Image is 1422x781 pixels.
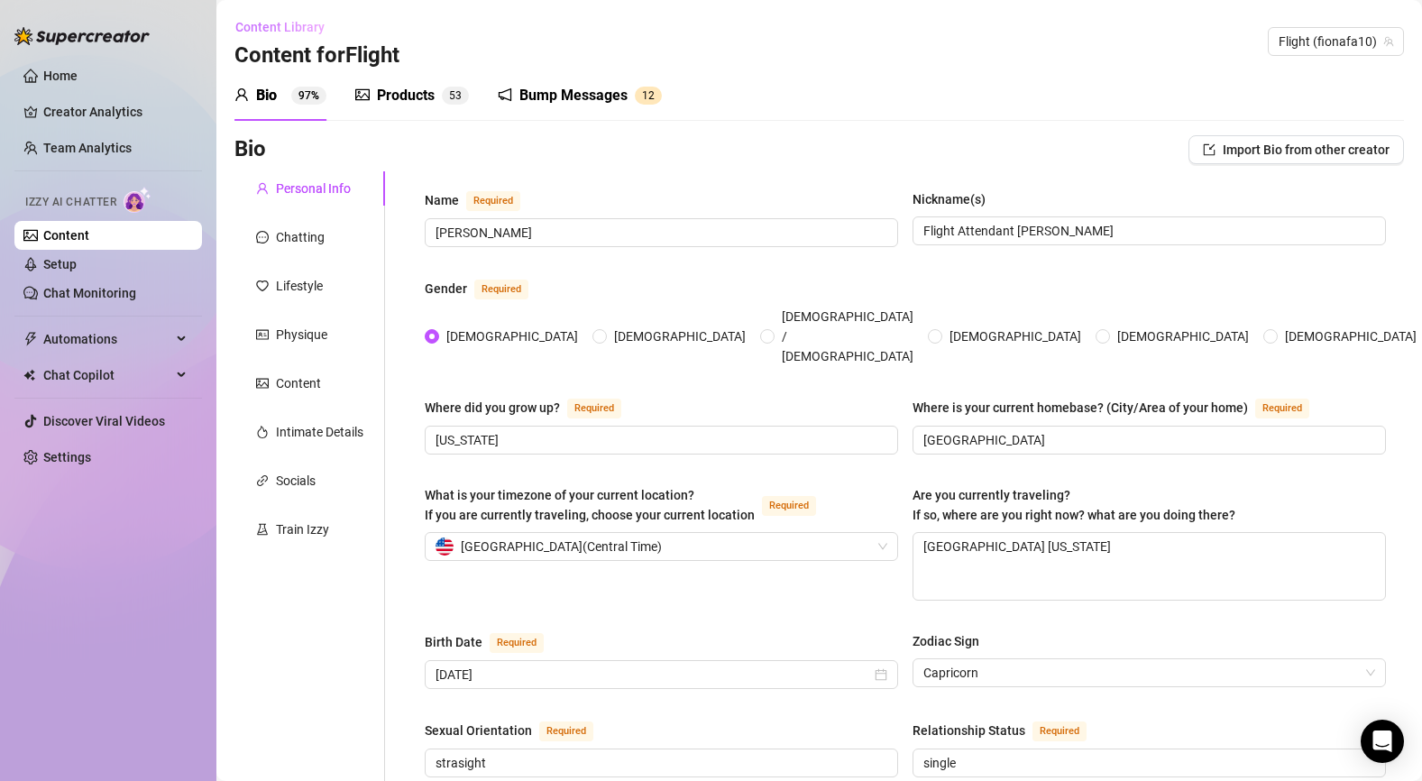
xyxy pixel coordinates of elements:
span: Required [466,191,520,211]
span: Import Bio from other creator [1223,142,1390,157]
span: Required [474,280,528,299]
span: experiment [256,523,269,536]
div: Intimate Details [276,422,363,442]
span: [DEMOGRAPHIC_DATA] / [DEMOGRAPHIC_DATA] [775,307,921,366]
h3: Bio [234,135,266,164]
div: Lifestyle [276,276,323,296]
div: Nickname(s) [913,189,986,209]
label: Sexual Orientation [425,720,613,741]
div: Name [425,190,459,210]
a: Settings [43,450,91,464]
a: Chat Monitoring [43,286,136,300]
span: picture [355,87,370,102]
span: Required [1032,721,1087,741]
span: Capricorn [923,659,1375,686]
span: user [234,87,249,102]
span: idcard [256,328,269,341]
div: Sexual Orientation [425,721,532,740]
div: Bio [256,85,277,106]
span: 2 [648,89,655,102]
span: [DEMOGRAPHIC_DATA] [1110,326,1256,346]
span: thunderbolt [23,332,38,346]
span: Required [567,399,621,418]
div: Chatting [276,227,325,247]
button: Import Bio from other creator [1188,135,1404,164]
div: Gender [425,279,467,299]
img: logo-BBDzfeDw.svg [14,27,150,45]
div: Content [276,373,321,393]
label: Birth Date [425,631,564,653]
span: Required [490,633,544,653]
label: Zodiac Sign [913,631,992,651]
div: Physique [276,325,327,345]
span: [DEMOGRAPHIC_DATA] [439,326,585,346]
sup: 53 [442,87,469,105]
div: Personal Info [276,179,351,198]
div: Bump Messages [519,85,628,106]
a: Setup [43,257,77,271]
label: Relationship Status [913,720,1106,741]
input: Nickname(s) [923,221,1372,241]
sup: 97% [291,87,326,105]
a: Discover Viral Videos [43,414,165,428]
span: Are you currently traveling? If so, where are you right now? what are you doing there? [913,488,1235,522]
label: Gender [425,278,548,299]
span: heart [256,280,269,292]
span: Automations [43,325,171,354]
div: Train Izzy [276,519,329,539]
span: 5 [449,89,455,102]
span: 3 [455,89,462,102]
textarea: [GEOGRAPHIC_DATA] [US_STATE] [913,533,1385,600]
button: Content Library [234,13,339,41]
span: [DEMOGRAPHIC_DATA] [942,326,1088,346]
span: message [256,231,269,243]
label: Nickname(s) [913,189,998,209]
div: Where did you grow up? [425,398,560,418]
a: Creator Analytics [43,97,188,126]
input: Name [436,223,884,243]
span: Content Library [235,20,325,34]
span: link [256,474,269,487]
input: Sexual Orientation [436,753,884,773]
span: picture [256,377,269,390]
span: 1 [642,89,648,102]
div: Relationship Status [913,721,1025,740]
label: Where did you grow up? [425,397,641,418]
span: Required [762,496,816,516]
img: Chat Copilot [23,369,35,381]
a: Team Analytics [43,141,132,155]
span: user [256,182,269,195]
h3: Content for Flight [234,41,399,70]
a: Content [43,228,89,243]
input: Relationship Status [923,753,1372,773]
div: Where is your current homebase? (City/Area of your home) [913,398,1248,418]
span: Izzy AI Chatter [25,194,116,211]
img: AI Chatter [124,187,151,213]
span: What is your timezone of your current location? If you are currently traveling, choose your curre... [425,488,755,522]
span: Flight (fionafa10) [1279,28,1393,55]
div: Birth Date [425,632,482,652]
div: Products [377,85,435,106]
label: Name [425,189,540,211]
div: Socials [276,471,316,491]
label: Where is your current homebase? (City/Area of your home) [913,397,1329,418]
span: Required [539,721,593,741]
a: Home [43,69,78,83]
div: Zodiac Sign [913,631,979,651]
span: Chat Copilot [43,361,171,390]
span: import [1203,143,1216,156]
span: [GEOGRAPHIC_DATA] ( Central Time ) [461,533,662,560]
img: us [436,538,454,556]
input: Birth Date [436,665,871,685]
div: Open Intercom Messenger [1361,720,1404,763]
sup: 12 [635,87,662,105]
span: team [1383,36,1394,47]
span: Required [1255,399,1309,418]
input: Where did you grow up? [436,430,884,450]
span: notification [498,87,512,102]
span: [DEMOGRAPHIC_DATA] [607,326,753,346]
input: Where is your current homebase? (City/Area of your home) [923,430,1372,450]
span: fire [256,426,269,438]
